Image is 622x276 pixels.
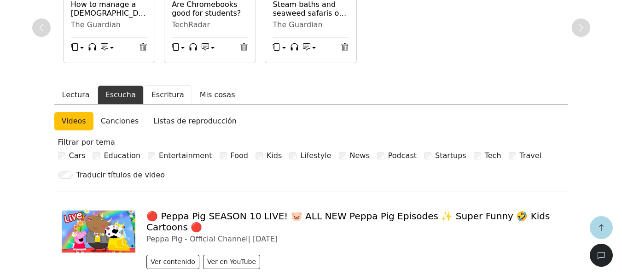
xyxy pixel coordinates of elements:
button: Ver contenido [146,255,199,269]
label: News [350,150,370,161]
img: hqdefault.jpg [62,211,136,252]
label: Kids [267,150,282,161]
button: Mis cosas [192,85,243,105]
div: The Guardian [273,20,349,29]
a: Ver en YouTube [203,255,264,264]
div: Traducir títulos de video [76,170,165,181]
button: Ver en YouTube [203,255,260,269]
a: Canciones [93,112,146,130]
button: Escritura [144,85,192,105]
label: Entertainment [159,150,212,161]
button: Escucha [98,85,144,105]
label: Travel [520,150,542,161]
label: Education [104,150,140,161]
a: Listas de reproducción [146,112,244,130]
label: Cars [69,150,86,161]
span: [DATE] [253,235,278,243]
label: Food [231,150,248,161]
div: Peppa Pig - Official Channel | [146,235,560,243]
label: Lifestyle [300,150,331,161]
a: Videos [54,112,93,130]
label: Tech [485,150,501,161]
label: Startups [435,150,466,161]
div: The Guardian [71,20,147,29]
div: TechRadar [172,20,248,29]
h6: Filtrar por tema [58,138,564,147]
button: Lectura [54,85,98,105]
label: Podcast [388,150,417,161]
a: 🔴 Peppa Pig SEASON 10 LIVE! 🐷 ALL NEW Peppa Pig Episodes ✨ Super Funny 🤣 Kids Cartoons 🔴 [146,211,550,233]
